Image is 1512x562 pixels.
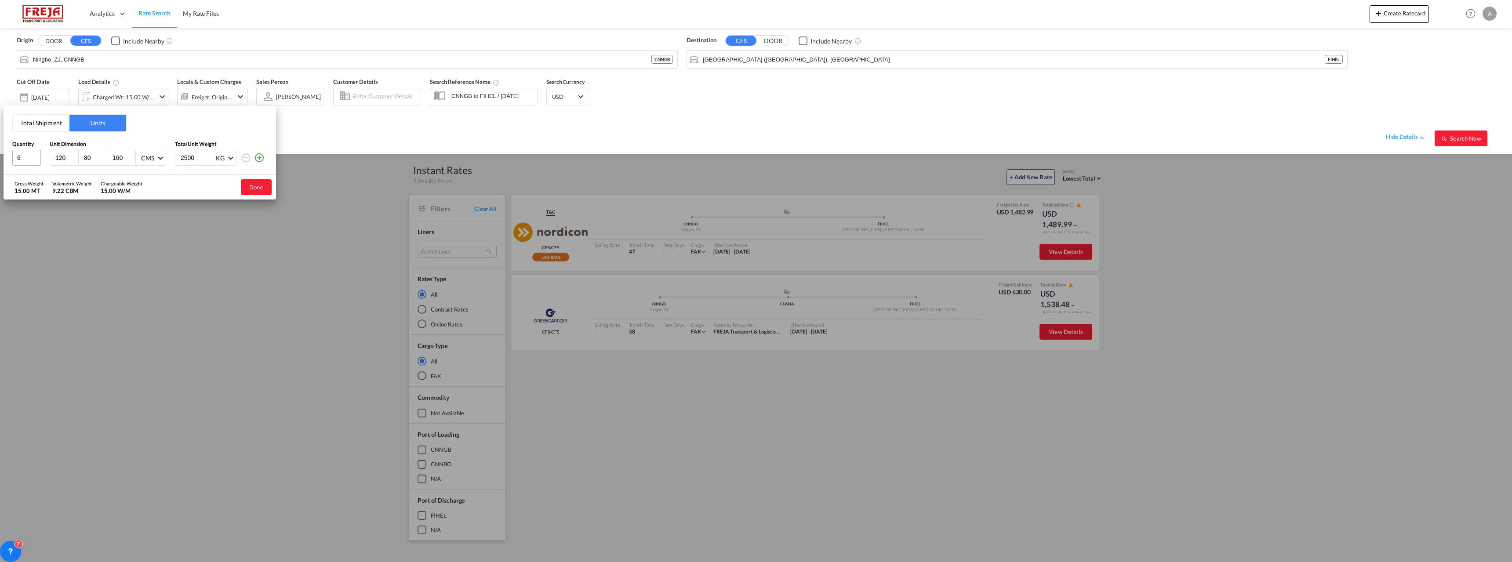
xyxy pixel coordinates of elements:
div: Total Unit Weight [175,141,267,148]
md-icon: icon-plus-circle-outline [254,152,265,163]
input: W [83,154,107,162]
div: 9.22 CBM [52,187,92,195]
button: Total Shipment [13,115,69,131]
input: Qty [12,150,41,166]
div: Volumetric Weight [52,180,92,187]
div: KG [216,154,225,162]
input: H [112,154,135,162]
input: L [55,154,78,162]
div: Unit Dimension [50,141,166,148]
button: Units [69,115,126,131]
button: Done [241,179,272,195]
div: Gross Weight [15,180,44,187]
md-icon: icon-minus-circle-outline [241,152,251,163]
div: 15.00 W/M [101,187,142,195]
div: Chargeable Weight [101,180,142,187]
div: Quantity [12,141,41,148]
div: CMS [141,154,154,162]
input: Enter weight [180,150,215,165]
div: 15.00 MT [15,187,44,195]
